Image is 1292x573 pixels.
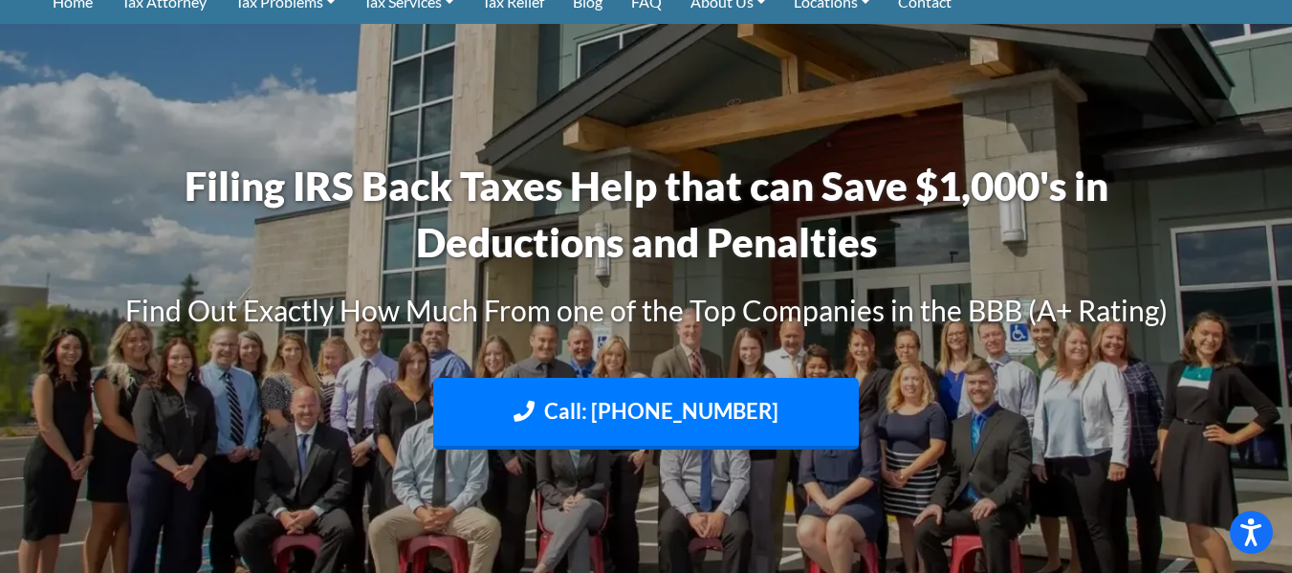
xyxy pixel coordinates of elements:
[116,290,1177,330] h3: Find Out Exactly How Much From one of the Top Companies in the BBB (A+ Rating)
[433,378,859,450] a: Call: [PHONE_NUMBER]
[116,158,1177,271] h1: Filing IRS Back Taxes Help that can Save $1,000's in Deductions and Penalties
